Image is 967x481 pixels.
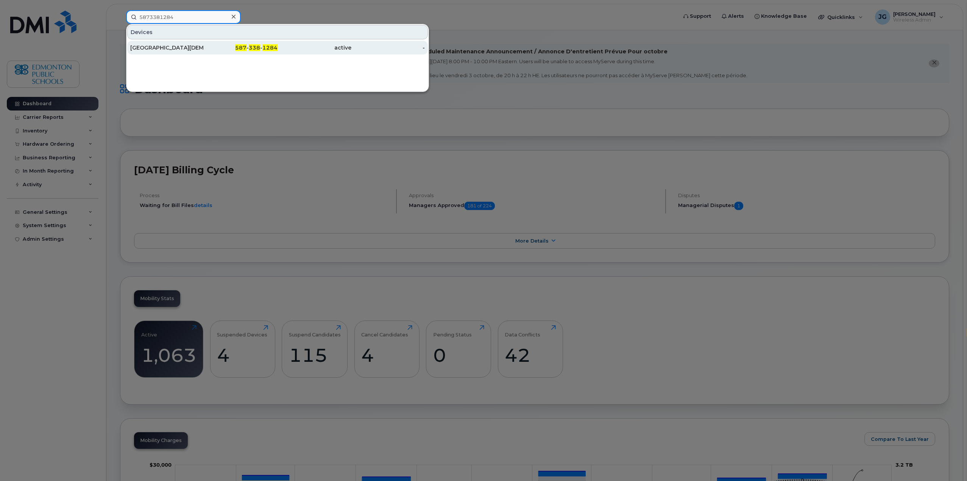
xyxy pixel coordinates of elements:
[204,44,278,51] div: - -
[249,44,260,51] span: 338
[235,44,246,51] span: 587
[351,44,425,51] div: -
[262,44,278,51] span: 1284
[127,41,428,54] a: [GEOGRAPHIC_DATA][DEMOGRAPHIC_DATA]587-338-1284active-
[278,44,351,51] div: active
[130,44,204,51] div: [GEOGRAPHIC_DATA][DEMOGRAPHIC_DATA]
[127,25,428,39] div: Devices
